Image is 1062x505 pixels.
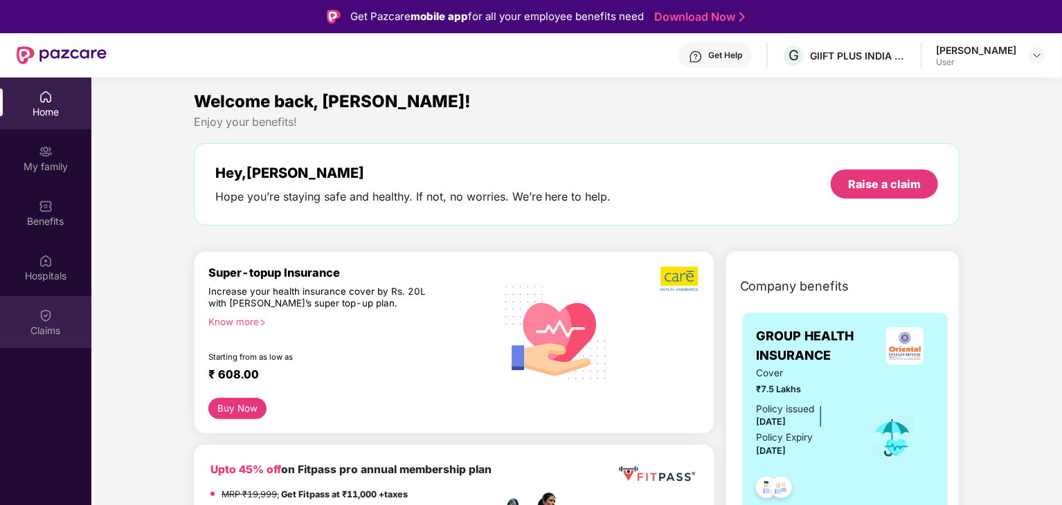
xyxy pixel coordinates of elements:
span: right [259,319,267,327]
div: User [936,57,1016,68]
div: Policy Expiry [757,430,813,445]
img: Stroke [739,10,745,24]
div: Get Pazcare for all your employee benefits need [350,8,644,25]
div: GIIFT PLUS INDIA PRIVATE LIMITED [810,49,907,62]
a: Download Now [654,10,741,24]
strong: mobile app [411,10,468,23]
span: [DATE] [757,446,786,456]
img: Logo [327,10,341,24]
div: Hope you’re staying safe and healthy. If not, no worries. We’re here to help. [215,190,611,204]
div: Get Help [708,50,742,61]
strong: Get Fitpass at ₹11,000 +taxes [281,489,408,499]
div: Enjoy your benefits! [194,115,960,129]
button: Buy Now [208,398,267,419]
span: Company benefits [740,277,849,296]
img: svg+xml;base64,PHN2ZyBpZD0iRHJvcGRvd24tMzJ4MzIiIHhtbG5zPSJodHRwOi8vd3d3LnczLm9yZy8yMDAwL3N2ZyIgd2... [1032,50,1043,61]
img: svg+xml;base64,PHN2ZyBpZD0iQmVuZWZpdHMiIHhtbG5zPSJodHRwOi8vd3d3LnczLm9yZy8yMDAwL3N2ZyIgd2lkdGg9Ij... [39,199,53,213]
img: svg+xml;base64,PHN2ZyBpZD0iSG9zcGl0YWxzIiB4bWxucz0iaHR0cDovL3d3dy53My5vcmcvMjAwMC9zdmciIHdpZHRoPS... [39,254,53,268]
img: insurerLogo [886,327,924,365]
div: Policy issued [757,402,815,416]
img: svg+xml;base64,PHN2ZyB4bWxucz0iaHR0cDovL3d3dy53My5vcmcvMjAwMC9zdmciIHhtbG5zOnhsaW5rPSJodHRwOi8vd3... [495,269,618,394]
img: b5dec4f62d2307b9de63beb79f102df3.png [660,266,700,292]
span: GROUP HEALTH INSURANCE [757,327,876,366]
img: svg+xml;base64,PHN2ZyBpZD0iSGVscC0zMngzMiIgeG1sbnM9Imh0dHA6Ly93d3cudzMub3JnLzIwMDAvc3ZnIiB3aWR0aD... [689,50,703,64]
div: Increase your health insurance cover by Rs. 20L with [PERSON_NAME]’s super top-up plan. [208,286,435,311]
div: ₹ 608.00 [208,367,481,384]
img: svg+xml;base64,PHN2ZyBpZD0iSG9tZSIgeG1sbnM9Imh0dHA6Ly93d3cudzMub3JnLzIwMDAvc3ZnIiB3aWR0aD0iMjAiIG... [39,90,53,104]
div: Know more [208,316,487,326]
img: fppp.png [616,461,697,487]
span: Welcome back, [PERSON_NAME]! [194,91,471,111]
del: MRP ₹19,999, [222,489,279,499]
span: G [789,47,799,64]
span: ₹7.5 Lakhs [757,383,852,396]
div: Raise a claim [848,176,921,192]
img: svg+xml;base64,PHN2ZyBpZD0iQ2xhaW0iIHhtbG5zPSJodHRwOi8vd3d3LnczLm9yZy8yMDAwL3N2ZyIgd2lkdGg9IjIwIi... [39,309,53,322]
div: [PERSON_NAME] [936,44,1016,57]
b: on Fitpass pro annual membership plan [210,463,492,476]
b: Upto 45% off [210,463,281,476]
div: Starting from as low as [208,352,436,362]
img: icon [870,415,915,461]
span: [DATE] [757,416,786,427]
img: svg+xml;base64,PHN2ZyB3aWR0aD0iMjAiIGhlaWdodD0iMjAiIHZpZXdCb3g9IjAgMCAyMCAyMCIgZmlsbD0ibm9uZSIgeG... [39,145,53,158]
div: Hey, [PERSON_NAME] [215,165,611,181]
span: Cover [757,366,852,380]
div: Super-topup Insurance [208,266,495,279]
img: New Pazcare Logo [17,46,107,64]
